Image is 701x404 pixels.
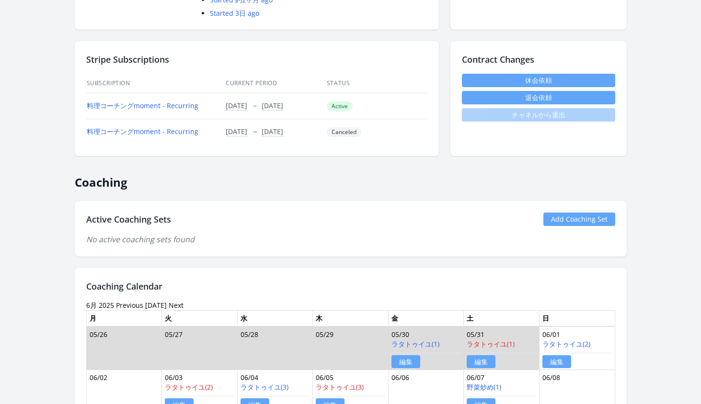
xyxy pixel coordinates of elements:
span: → [251,127,258,136]
th: 水 [237,310,313,326]
h2: Stripe Subscriptions [86,53,427,66]
th: 金 [388,310,464,326]
button: [DATE] [226,101,247,111]
a: ラタトゥイユ(1) [391,339,439,348]
a: 編集 [391,355,420,368]
td: 05/29 [313,326,389,370]
td: 05/27 [162,326,238,370]
button: [DATE] [226,127,247,136]
h2: Active Coaching Sets [86,213,171,226]
a: ラタトゥイユ(2) [542,339,590,348]
a: Next [169,301,184,310]
a: ラタトゥイユ(3) [316,382,364,392]
button: [DATE] [262,127,283,136]
a: Started 3日 ago [210,9,259,18]
button: [DATE] [262,101,283,111]
button: 退会依頼 [462,91,615,104]
td: 05/26 [86,326,162,370]
time: 6月 2025 [86,301,114,310]
th: Current Period [225,74,326,93]
p: No active coaching sets found [86,234,615,245]
a: ラタトゥイユ(2) [165,382,213,392]
a: 料理コーチングmoment - Recurring [87,101,198,110]
td: 05/28 [237,326,313,370]
a: 料理コーチングmoment - Recurring [87,127,198,136]
a: Add Coaching Set [543,213,615,226]
a: [DATE] [145,301,167,310]
a: Previous [116,301,143,310]
h2: Coaching Calendar [86,280,615,293]
th: 月 [86,310,162,326]
span: → [251,101,258,110]
th: 日 [539,310,615,326]
span: Canceled [327,127,361,137]
td: 05/31 [464,326,540,370]
th: Subscription [86,74,226,93]
th: 木 [313,310,389,326]
td: 06/01 [539,326,615,370]
span: Active [327,101,353,111]
h2: Contract Changes [462,53,615,66]
th: 火 [162,310,238,326]
h2: Coaching [75,168,627,190]
td: 05/30 [388,326,464,370]
th: Status [326,74,427,93]
a: ラタトゥイユ(3) [241,382,288,392]
th: 土 [464,310,540,326]
a: 休会依頼 [462,74,615,87]
a: 編集 [542,355,571,368]
a: ラタトゥイユ(1) [467,339,515,348]
a: 編集 [467,355,495,368]
a: 野菜炒め(1) [467,382,501,392]
span: チャネルから退出 [462,108,615,122]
